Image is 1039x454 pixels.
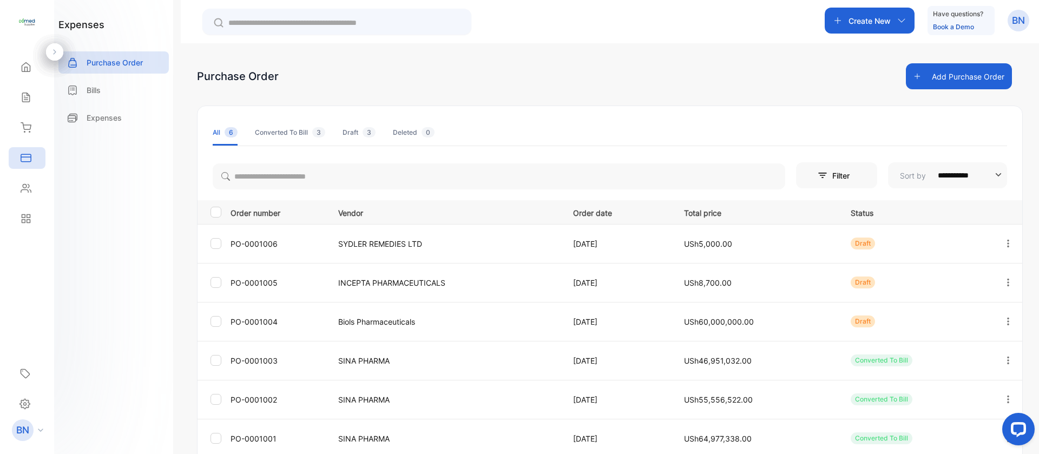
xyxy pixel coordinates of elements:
a: Book a Demo [933,23,974,31]
span: USh5,000.00 [684,239,732,248]
div: Draft [343,128,376,137]
button: Create New [825,8,915,34]
span: Converted To Bill [855,434,908,442]
p: INCEPTA PHARMACEUTICALS [338,277,550,288]
iframe: LiveChat chat widget [994,409,1039,454]
p: Create New [849,15,891,27]
span: USh8,700.00 [684,278,732,287]
p: Purchase Order [87,57,143,68]
p: BN [1012,14,1025,28]
p: PO-0001004 [231,316,325,327]
div: Converted To Bill [255,128,325,137]
p: BN [16,423,29,437]
button: BN [1008,8,1029,34]
p: Biols Pharmaceuticals [338,316,550,327]
span: 0 [422,127,435,137]
p: Expenses [87,112,122,123]
p: [DATE] [573,277,662,288]
span: Converted To Bill [855,356,908,364]
p: Sort by [900,170,926,181]
p: Have questions? [933,9,983,19]
p: SINA PHARMA [338,355,550,366]
span: Draft [855,317,871,325]
span: USh60,000,000.00 [684,317,754,326]
div: Deleted [393,128,435,137]
span: USh46,951,032.00 [684,356,752,365]
p: Order number [231,205,325,219]
span: USh55,556,522.00 [684,395,753,404]
p: Status [851,205,981,219]
p: Total price [684,205,828,219]
p: PO-0001003 [231,355,325,366]
a: Expenses [58,107,169,129]
a: Bills [58,79,169,101]
p: PO-0001002 [231,394,325,405]
p: [DATE] [573,394,662,405]
p: PO-0001001 [231,433,325,444]
div: Purchase Order [197,68,279,84]
p: PO-0001005 [231,277,325,288]
span: USh64,977,338.00 [684,434,752,443]
div: All [213,128,238,137]
span: Draft [855,239,871,247]
span: 6 [225,127,238,137]
p: [DATE] [573,355,662,366]
span: Draft [855,278,871,286]
button: Sort by [888,162,1007,188]
p: PO-0001006 [231,238,325,249]
span: Converted To Bill [855,395,908,403]
p: Order date [573,205,662,219]
p: [DATE] [573,238,662,249]
a: Purchase Order [58,51,169,74]
p: SINA PHARMA [338,394,550,405]
button: Add Purchase Order [906,63,1012,89]
p: Bills [87,84,101,96]
p: Vendor [338,205,550,219]
p: SYDLER REMEDIES LTD [338,238,550,249]
span: 3 [312,127,325,137]
p: [DATE] [573,316,662,327]
p: SINA PHARMA [338,433,550,444]
p: [DATE] [573,433,662,444]
img: logo [19,14,35,30]
h1: expenses [58,17,104,32]
span: 3 [363,127,376,137]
